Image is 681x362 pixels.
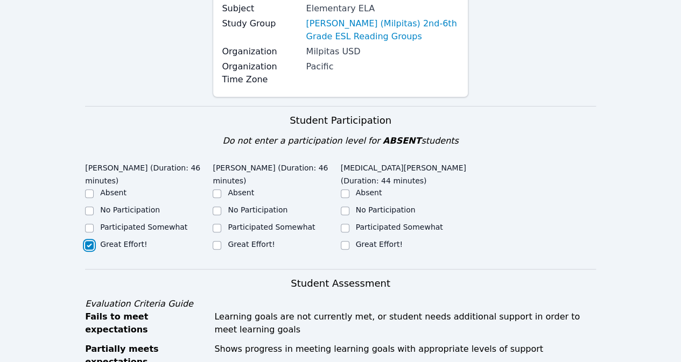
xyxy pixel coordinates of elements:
div: Milpitas USD [306,45,459,58]
label: No Participation [356,205,416,214]
legend: [MEDICAL_DATA][PERSON_NAME] (Duration: 44 minutes) [341,158,468,187]
label: No Participation [100,205,160,214]
label: Great Effort! [356,240,403,249]
div: Elementary ELA [306,2,459,15]
label: Subject [222,2,299,15]
label: Great Effort! [100,240,147,249]
label: Participated Somewhat [356,223,443,231]
legend: [PERSON_NAME] (Duration: 46 minutes) [85,158,213,187]
label: Study Group [222,17,299,30]
h3: Student Assessment [85,276,596,291]
label: Great Effort! [228,240,275,249]
label: Absent [100,188,127,197]
div: Pacific [306,60,459,73]
label: Organization [222,45,299,58]
div: Evaluation Criteria Guide [85,297,596,310]
legend: [PERSON_NAME] (Duration: 46 minutes) [213,158,340,187]
div: Learning goals are not currently met, or student needs additional support in order to meet learni... [214,310,596,336]
a: [PERSON_NAME] (Milpitas) 2nd-6th Grade ESL Reading Groups [306,17,459,43]
label: Participated Somewhat [228,223,315,231]
h3: Student Participation [85,113,596,128]
label: No Participation [228,205,287,214]
div: Do not enter a participation level for students [85,134,596,147]
label: Organization Time Zone [222,60,299,86]
label: Absent [228,188,254,197]
label: Participated Somewhat [100,223,187,231]
span: ABSENT [383,136,421,146]
label: Absent [356,188,382,197]
div: Fails to meet expectations [85,310,208,336]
